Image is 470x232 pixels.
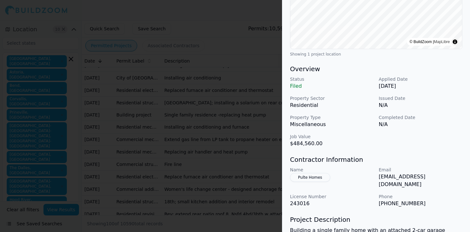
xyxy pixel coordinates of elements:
[290,101,374,109] p: Residential
[379,173,463,188] p: [EMAIL_ADDRESS][DOMAIN_NAME]
[290,133,374,140] p: Job Value
[290,215,462,224] h3: Project Description
[290,193,374,200] p: License Number
[290,155,462,164] h3: Contractor Information
[379,193,463,200] p: Phone
[290,64,462,73] h3: Overview
[290,76,374,82] p: Status
[379,167,463,173] p: Email
[290,114,374,121] p: Property Type
[290,52,462,57] div: Showing 1 project location
[290,167,374,173] p: Name
[379,101,463,109] p: N/A
[379,95,463,101] p: Issued Date
[379,82,463,90] p: [DATE]
[379,121,463,128] p: N/A
[379,114,463,121] p: Completed Date
[379,76,463,82] p: Applied Date
[290,200,374,207] p: 243016
[290,95,374,101] p: Property Sector
[290,121,374,128] p: Miscellaneous
[451,38,459,46] summary: Toggle attribution
[290,140,374,147] p: $484,560.00
[290,173,330,182] button: Pulte Homes
[290,82,374,90] p: Filed
[434,40,450,44] a: MapLibre
[379,200,463,207] p: [PHONE_NUMBER]
[410,39,450,45] div: © BuildZoom |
